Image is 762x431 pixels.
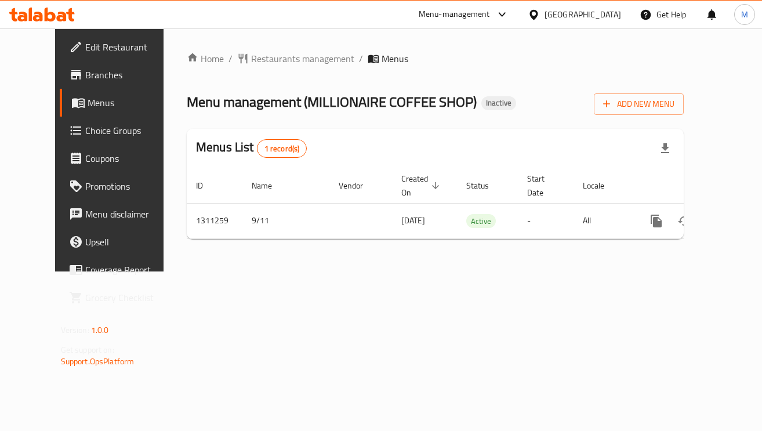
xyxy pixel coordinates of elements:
td: 1311259 [187,203,242,238]
span: Branches [85,68,173,82]
div: [GEOGRAPHIC_DATA] [545,8,621,21]
span: Add New Menu [603,97,674,111]
button: Change Status [670,207,698,235]
span: 1 record(s) [257,143,307,154]
span: Choice Groups [85,124,173,137]
div: Inactive [481,96,516,110]
td: All [574,203,633,238]
a: Restaurants management [237,52,354,66]
span: Version: [61,323,89,338]
span: [DATE] [401,213,425,228]
a: Coupons [60,144,182,172]
td: 9/11 [242,203,329,238]
h2: Menus List [196,139,307,158]
span: Active [466,215,496,228]
span: Name [252,179,287,193]
span: Vendor [339,179,378,193]
span: Get support on: [61,342,114,357]
a: Promotions [60,172,182,200]
span: Inactive [481,98,516,108]
div: Total records count [257,139,307,158]
span: 1.0.0 [91,323,109,338]
a: Menus [60,89,182,117]
button: more [643,207,670,235]
button: Add New Menu [594,93,684,115]
span: Edit Restaurant [85,40,173,54]
span: Locale [583,179,619,193]
span: Created On [401,172,443,200]
a: Choice Groups [60,117,182,144]
span: Menu management ( MILLIONAIRE COFFEE SHOP ) [187,89,477,115]
span: Grocery Checklist [85,291,173,305]
div: Active [466,214,496,228]
span: Promotions [85,179,173,193]
a: Branches [60,61,182,89]
div: Export file [651,135,679,162]
a: Menu disclaimer [60,200,182,228]
li: / [359,52,363,66]
div: Menu-management [419,8,490,21]
span: Restaurants management [251,52,354,66]
span: Upsell [85,235,173,249]
span: M [741,8,748,21]
span: Menus [88,96,173,110]
a: Grocery Checklist [60,284,182,312]
a: Upsell [60,228,182,256]
a: Edit Restaurant [60,33,182,61]
span: Menus [382,52,408,66]
span: Coupons [85,151,173,165]
li: / [228,52,233,66]
nav: breadcrumb [187,52,684,66]
span: Menu disclaimer [85,207,173,221]
a: Coverage Report [60,256,182,284]
a: Support.OpsPlatform [61,354,135,369]
span: Coverage Report [85,263,173,277]
span: ID [196,179,218,193]
a: Home [187,52,224,66]
span: Status [466,179,504,193]
span: Start Date [527,172,560,200]
td: - [518,203,574,238]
